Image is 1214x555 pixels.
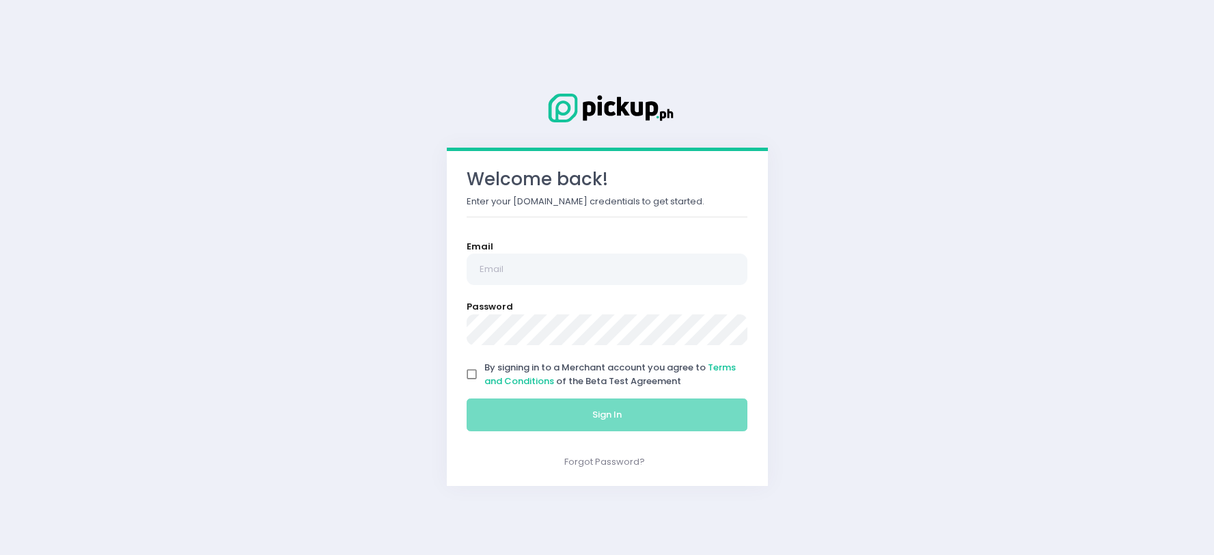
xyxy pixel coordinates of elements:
[467,398,748,431] button: Sign In
[592,408,622,421] span: Sign In
[484,361,736,388] span: By signing in to a Merchant account you agree to of the Beta Test Agreement
[564,455,645,468] a: Forgot Password?
[467,195,748,208] p: Enter your [DOMAIN_NAME] credentials to get started.
[467,254,748,285] input: Email
[539,91,676,125] img: Logo
[467,300,513,314] label: Password
[467,240,493,254] label: Email
[484,361,736,388] a: Terms and Conditions
[467,169,748,190] h3: Welcome back!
